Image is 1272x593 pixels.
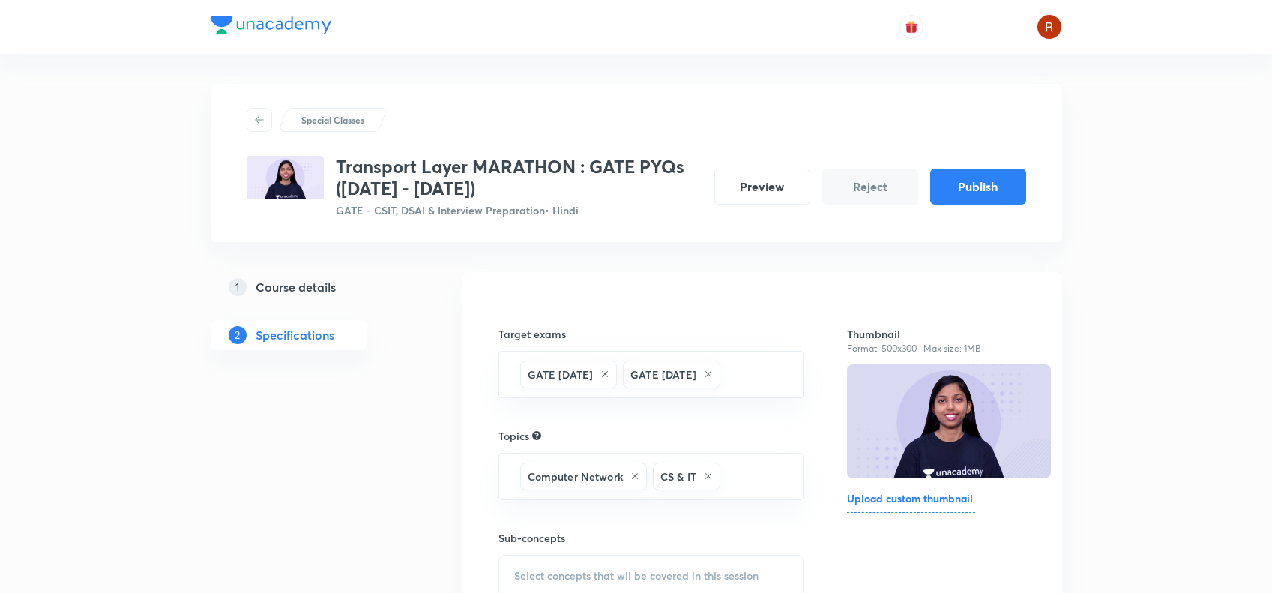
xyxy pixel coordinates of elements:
h6: Upload custom thumbnail [847,490,975,513]
h5: Specifications [256,326,334,344]
p: Special Classes [301,113,364,127]
span: Select concepts that wil be covered in this session [514,570,759,582]
button: avatar [899,15,923,39]
p: 1 [229,278,247,296]
h6: Target exams [498,326,804,342]
h6: Sub-concepts [498,530,804,546]
img: avatar [905,20,918,34]
p: Format: 500x300 · Max size: 1MB [847,342,1025,355]
img: Thumbnail [846,363,1053,479]
img: Rupsha chowdhury [1037,14,1062,40]
button: Open [795,373,798,376]
h5: Course details [256,278,336,296]
button: Open [795,475,798,478]
h3: Transport Layer MARATHON : GATE PYQs ([DATE] - [DATE]) [336,156,702,199]
a: 1Course details [211,272,415,302]
button: Reject [822,169,918,205]
button: Publish [930,169,1026,205]
p: 2 [229,326,247,344]
h6: Topics [498,428,529,444]
h6: GATE [DATE] [528,367,594,382]
img: 2C65708B-6AD9-4051-BD77-57F16D1E4D60_special_class.png [247,156,324,199]
button: Preview [714,169,810,205]
a: Company Logo [211,16,331,38]
h6: Computer Network [528,469,623,484]
div: Search for topics [532,429,541,442]
h6: GATE [DATE] [630,367,696,382]
h6: Thumbnail [847,326,1025,342]
h6: CS & IT [660,469,696,484]
p: GATE - CSIT, DSAI & Interview Preparation • Hindi [336,202,702,218]
img: Company Logo [211,16,331,34]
